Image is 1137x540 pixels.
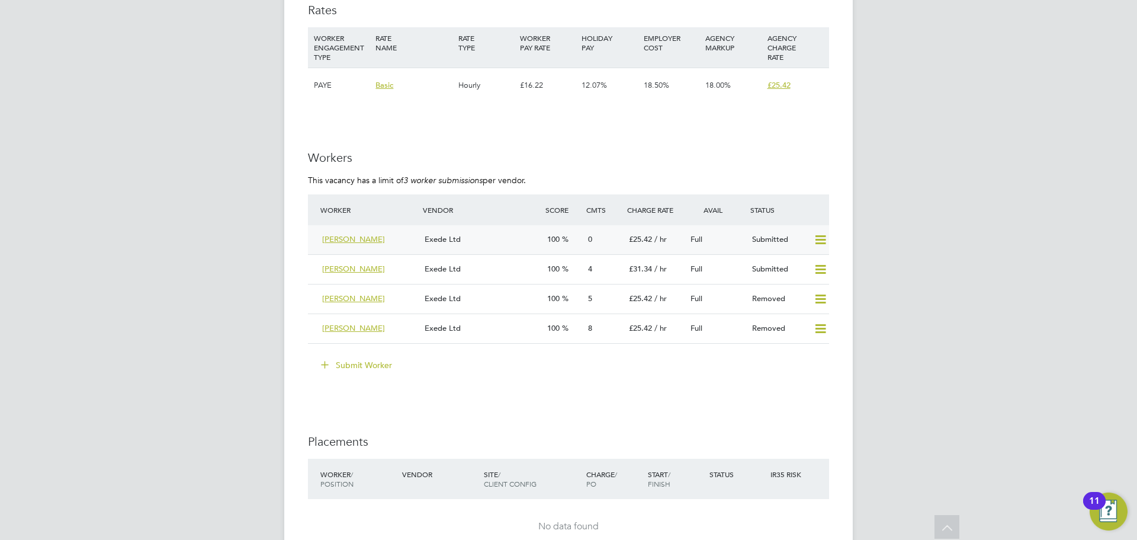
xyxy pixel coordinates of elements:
[547,293,560,303] span: 100
[308,150,829,165] h3: Workers
[706,464,768,485] div: Status
[747,230,809,250] div: Submitted
[690,264,702,274] span: Full
[547,264,560,274] span: 100
[455,68,517,103] div: Hourly
[547,234,560,244] span: 100
[690,293,702,303] span: Full
[588,293,592,303] span: 5
[320,520,817,533] div: No data found
[308,2,829,18] h3: Rates
[645,464,706,494] div: Start
[641,27,702,58] div: EMPLOYER COST
[747,289,809,309] div: Removed
[311,68,372,103] div: PAYE
[399,464,481,485] div: Vendor
[705,80,731,90] span: 18.00%
[1089,501,1100,516] div: 11
[317,199,420,221] div: Worker
[308,434,829,449] h3: Placements
[588,323,592,333] span: 8
[629,234,652,244] span: £25.42
[322,293,385,303] span: [PERSON_NAME]
[313,356,402,375] button: Submit Worker
[629,293,652,303] span: £25.42
[425,293,461,303] span: Exede Ltd
[308,175,829,186] p: This vacancy has a limit of per vendor.
[767,464,808,485] div: IR35 Risk
[372,27,455,58] div: RATE NAME
[542,199,583,221] div: Score
[747,199,829,221] div: Status
[484,469,537,488] span: / Client Config
[690,234,702,244] span: Full
[1090,493,1128,531] button: Open Resource Center, 11 new notifications
[629,264,652,274] span: £31.34
[747,260,809,279] div: Submitted
[654,323,667,333] span: / hr
[654,234,667,244] span: / hr
[644,80,669,90] span: 18.50%
[648,469,670,488] span: / Finish
[517,68,579,103] div: £16.22
[654,264,667,274] span: / hr
[586,469,617,488] span: / PO
[624,199,686,221] div: Charge Rate
[588,264,592,274] span: 4
[322,264,385,274] span: [PERSON_NAME]
[517,27,579,58] div: WORKER PAY RATE
[420,199,542,221] div: Vendor
[702,27,764,58] div: AGENCY MARKUP
[481,464,583,494] div: Site
[579,27,640,58] div: HOLIDAY PAY
[765,27,826,68] div: AGENCY CHARGE RATE
[322,323,385,333] span: [PERSON_NAME]
[583,199,624,221] div: Cmts
[311,27,372,68] div: WORKER ENGAGEMENT TYPE
[686,199,747,221] div: Avail
[425,234,461,244] span: Exede Ltd
[654,293,667,303] span: / hr
[425,264,461,274] span: Exede Ltd
[425,323,461,333] span: Exede Ltd
[403,175,483,186] em: 3 worker submissions
[629,323,652,333] span: £25.42
[317,464,399,494] div: Worker
[455,27,517,58] div: RATE TYPE
[322,234,385,244] span: [PERSON_NAME]
[767,80,791,90] span: £25.42
[582,80,607,90] span: 12.07%
[747,319,809,338] div: Removed
[547,323,560,333] span: 100
[375,80,393,90] span: Basic
[320,469,354,488] span: / Position
[690,323,702,333] span: Full
[588,234,592,244] span: 0
[583,464,645,494] div: Charge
